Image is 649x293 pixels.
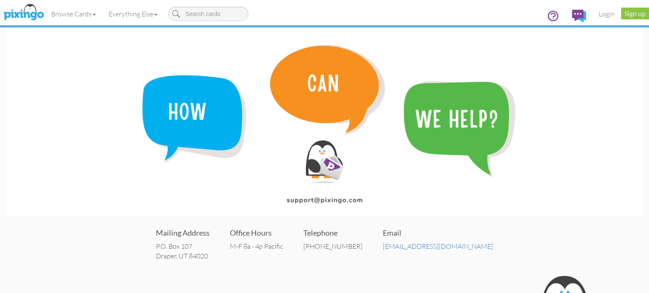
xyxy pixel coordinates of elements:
[303,229,363,237] h4: Telephone
[6,27,643,216] img: contact-banner.png
[383,229,493,237] h4: Email
[1,2,46,23] img: pixingo logo
[303,242,363,251] div: [PHONE_NUMBER]
[102,3,164,24] a: Everything Else
[230,242,283,251] div: M-F 8a - 4p Pacific
[168,7,248,21] input: Search cards
[156,242,210,261] address: P.O. Box 107 Draper, UT 84020
[45,3,102,24] a: Browse Cards
[156,229,210,237] h4: Mailing Address
[383,242,493,250] a: [EMAIL_ADDRESS][DOMAIN_NAME]
[592,3,621,24] a: Login
[230,229,283,237] h4: Office Hours
[572,10,586,22] img: comments.svg
[621,8,649,19] a: Sign up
